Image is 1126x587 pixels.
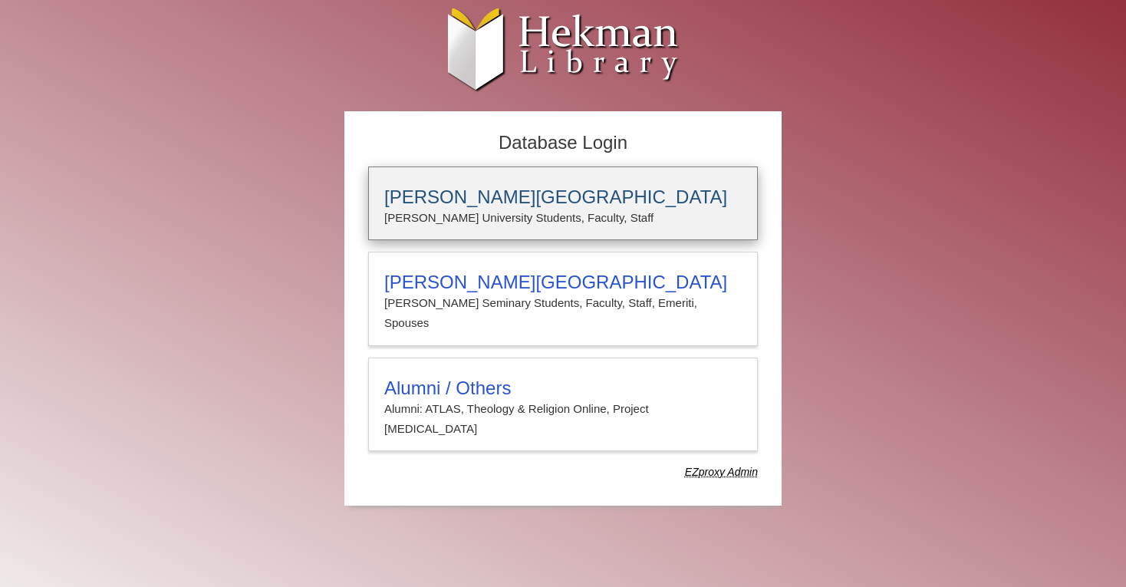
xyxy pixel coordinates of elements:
h3: Alumni / Others [384,378,742,399]
p: Alumni: ATLAS, Theology & Religion Online, Project [MEDICAL_DATA] [384,399,742,440]
dfn: Use Alumni login [685,466,758,478]
summary: Alumni / OthersAlumni: ATLAS, Theology & Religion Online, Project [MEDICAL_DATA] [384,378,742,440]
a: [PERSON_NAME][GEOGRAPHIC_DATA][PERSON_NAME] Seminary Students, Faculty, Staff, Emeriti, Spouses [368,252,758,346]
h2: Database Login [361,127,765,159]
p: [PERSON_NAME] Seminary Students, Faculty, Staff, Emeriti, Spouses [384,293,742,334]
p: [PERSON_NAME] University Students, Faculty, Staff [384,208,742,228]
h3: [PERSON_NAME][GEOGRAPHIC_DATA] [384,272,742,293]
h3: [PERSON_NAME][GEOGRAPHIC_DATA] [384,186,742,208]
a: [PERSON_NAME][GEOGRAPHIC_DATA][PERSON_NAME] University Students, Faculty, Staff [368,167,758,240]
